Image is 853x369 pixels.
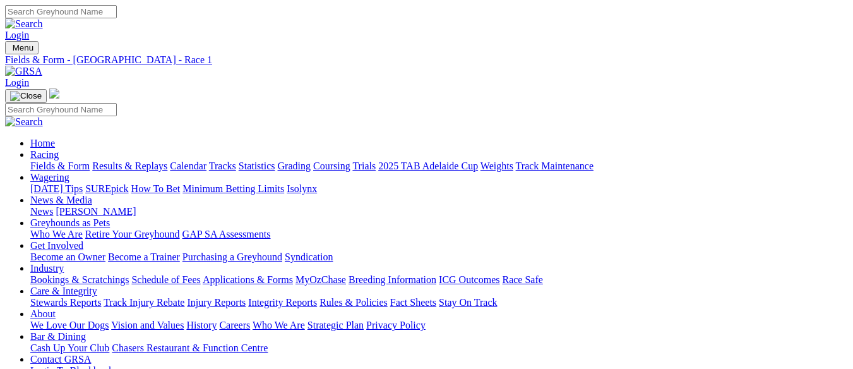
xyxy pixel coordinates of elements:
[239,160,275,171] a: Statistics
[30,172,69,183] a: Wagering
[30,320,109,330] a: We Love Our Dogs
[439,297,497,308] a: Stay On Track
[5,5,117,18] input: Search
[5,89,47,103] button: Toggle navigation
[30,206,53,217] a: News
[439,274,499,285] a: ICG Outcomes
[366,320,426,330] a: Privacy Policy
[131,274,200,285] a: Schedule of Fees
[480,160,513,171] a: Weights
[219,320,250,330] a: Careers
[92,160,167,171] a: Results & Replays
[104,297,184,308] a: Track Injury Rebate
[287,183,317,194] a: Isolynx
[378,160,478,171] a: 2025 TAB Adelaide Cup
[30,274,848,286] div: Industry
[186,320,217,330] a: History
[13,43,33,52] span: Menu
[5,103,117,116] input: Search
[10,91,42,101] img: Close
[30,297,848,308] div: Care & Integrity
[349,274,436,285] a: Breeding Information
[131,183,181,194] a: How To Bet
[30,251,848,263] div: Get Involved
[56,206,136,217] a: [PERSON_NAME]
[30,331,86,342] a: Bar & Dining
[30,138,55,148] a: Home
[85,229,180,239] a: Retire Your Greyhound
[30,274,129,285] a: Bookings & Scratchings
[295,274,346,285] a: MyOzChase
[5,41,39,54] button: Toggle navigation
[30,206,848,217] div: News & Media
[253,320,305,330] a: Who We Are
[30,342,109,353] a: Cash Up Your Club
[313,160,350,171] a: Coursing
[278,160,311,171] a: Grading
[30,354,91,365] a: Contact GRSA
[111,320,184,330] a: Vision and Values
[307,320,364,330] a: Strategic Plan
[5,30,29,40] a: Login
[30,229,848,240] div: Greyhounds as Pets
[30,342,848,354] div: Bar & Dining
[248,297,317,308] a: Integrity Reports
[30,149,59,160] a: Racing
[30,160,848,172] div: Racing
[30,240,83,251] a: Get Involved
[30,195,92,205] a: News & Media
[5,116,43,128] img: Search
[5,77,29,88] a: Login
[285,251,333,262] a: Syndication
[30,217,110,228] a: Greyhounds as Pets
[5,18,43,30] img: Search
[209,160,236,171] a: Tracks
[30,183,83,194] a: [DATE] Tips
[30,297,101,308] a: Stewards Reports
[49,88,59,99] img: logo-grsa-white.png
[352,160,376,171] a: Trials
[30,308,56,319] a: About
[5,54,848,66] a: Fields & Form - [GEOGRAPHIC_DATA] - Race 1
[390,297,436,308] a: Fact Sheets
[182,229,271,239] a: GAP SA Assessments
[85,183,128,194] a: SUREpick
[30,160,90,171] a: Fields & Form
[502,274,542,285] a: Race Safe
[203,274,293,285] a: Applications & Forms
[5,66,42,77] img: GRSA
[187,297,246,308] a: Injury Reports
[516,160,594,171] a: Track Maintenance
[108,251,180,262] a: Become a Trainer
[112,342,268,353] a: Chasers Restaurant & Function Centre
[30,286,97,296] a: Care & Integrity
[30,320,848,331] div: About
[30,229,83,239] a: Who We Are
[30,263,64,274] a: Industry
[30,251,105,262] a: Become an Owner
[30,183,848,195] div: Wagering
[182,251,282,262] a: Purchasing a Greyhound
[182,183,284,194] a: Minimum Betting Limits
[319,297,388,308] a: Rules & Policies
[170,160,206,171] a: Calendar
